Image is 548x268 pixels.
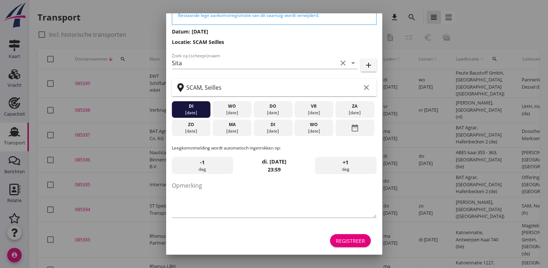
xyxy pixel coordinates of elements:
span: -1 [200,158,205,166]
div: di [255,121,290,128]
div: [DATE] [214,110,250,116]
button: Registreer [330,234,371,247]
div: [DATE] [173,128,209,134]
div: Bestaande lege aankomstregistratie van dit vaartuig wordt verwijderd. [178,12,370,19]
p: Leegkomstmelding wordt automatisch ingetrokken op: [172,145,377,151]
h3: Datum: [DATE] [172,28,377,35]
div: Registreer [336,237,365,245]
i: clear [362,83,371,92]
strong: 23:59 [268,166,281,173]
div: wo [296,121,331,128]
div: ma [214,121,250,128]
div: vr [296,103,331,110]
strong: di. [DATE] [262,158,286,165]
div: [DATE] [173,110,209,116]
div: [DATE] [255,110,290,116]
div: [DATE] [337,110,373,116]
i: date_range [351,121,359,134]
i: arrow_drop_down [349,59,357,67]
div: [DATE] [296,110,331,116]
div: [DATE] [214,128,250,134]
div: [DATE] [296,128,331,134]
textarea: Opmerking [172,180,377,218]
i: clear [339,59,347,67]
div: do [255,103,290,110]
div: wo [214,103,250,110]
h3: Locatie: SCAM Seilles [172,38,377,46]
div: [DATE] [255,128,290,134]
input: Zoek op (scheeps)naam [172,57,337,69]
div: dag [172,157,233,174]
span: +1 [343,158,348,166]
div: za [337,103,373,110]
i: add [364,61,373,70]
div: di [173,103,209,110]
div: zo [173,121,209,128]
input: Zoek op terminal of plaats [186,82,361,93]
div: dag [315,157,376,174]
